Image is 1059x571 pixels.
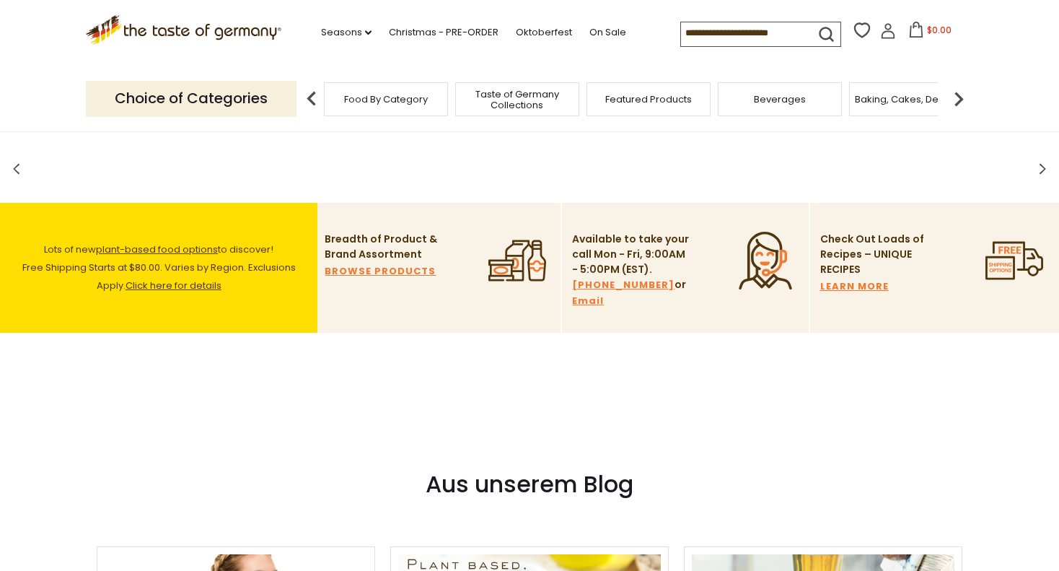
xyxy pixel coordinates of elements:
[344,94,428,105] a: Food By Category
[572,293,604,309] a: Email
[944,84,973,113] img: next arrow
[589,25,626,40] a: On Sale
[389,25,498,40] a: Christmas - PRE-ORDER
[22,243,296,292] span: Lots of new to discover! Free Shipping Starts at $80.00. Varies by Region. Exclusions Apply.
[855,94,967,105] a: Baking, Cakes, Desserts
[97,470,962,499] h3: Aus unserem Blog
[321,25,372,40] a: Seasons
[96,243,218,256] a: plant-based food options
[927,24,952,36] span: $0.00
[820,232,925,277] p: Check Out Loads of Recipes – UNIQUE RECIPES
[126,279,221,292] a: Click here for details
[297,84,326,113] img: previous arrow
[86,81,296,116] p: Choice of Categories
[325,232,444,262] p: Breadth of Product & Brand Assortment
[572,232,691,309] p: Available to take your call Mon - Fri, 9:00AM - 5:00PM (EST). or
[325,263,436,279] a: BROWSE PRODUCTS
[572,277,674,293] a: [PHONE_NUMBER]
[820,279,889,295] a: LEARN MORE
[605,94,692,105] a: Featured Products
[754,94,806,105] a: Beverages
[516,25,572,40] a: Oktoberfest
[899,22,960,43] button: $0.00
[460,89,575,110] a: Taste of Germany Collections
